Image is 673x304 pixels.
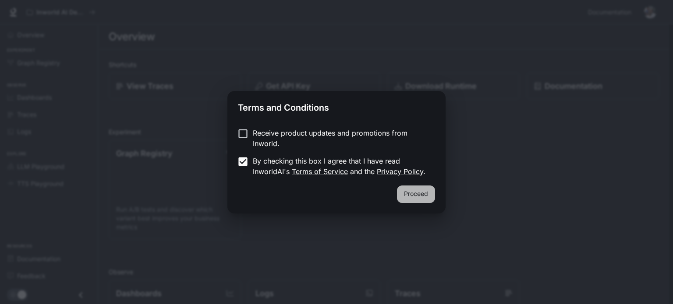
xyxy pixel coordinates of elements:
a: Privacy Policy [377,167,423,176]
h2: Terms and Conditions [227,91,446,121]
p: Receive product updates and promotions from Inworld. [253,128,428,149]
p: By checking this box I agree that I have read InworldAI's and the . [253,156,428,177]
a: Terms of Service [292,167,348,176]
button: Proceed [397,185,435,203]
